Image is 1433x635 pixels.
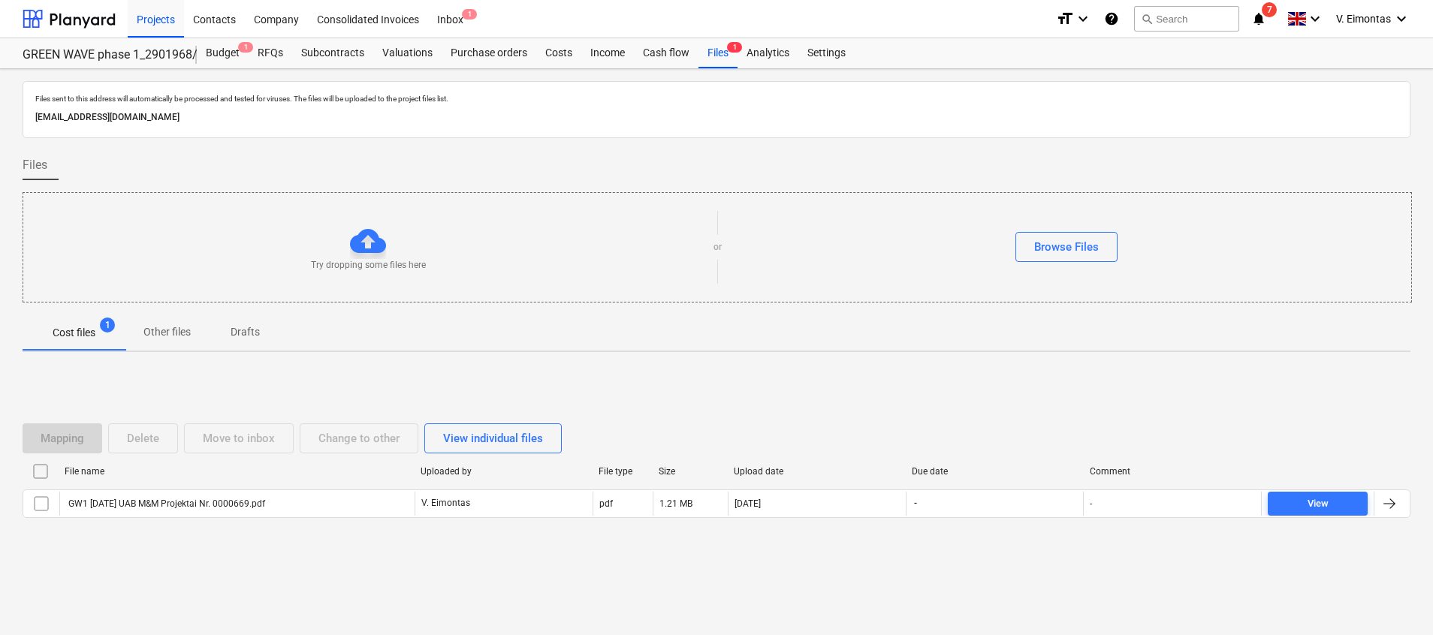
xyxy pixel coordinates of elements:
[424,423,562,453] button: View individual files
[23,192,1412,302] div: Try dropping some files hereorBrowse Files
[1074,10,1092,28] i: keyboard_arrow_down
[735,498,761,509] div: [DATE]
[659,466,722,477] div: Size
[35,110,1398,125] p: [EMAIL_ADDRESS][DOMAIN_NAME]
[1308,495,1329,513] div: View
[311,259,426,272] p: Try dropping some files here
[373,38,442,68] a: Valuations
[913,497,919,510] span: -
[1141,13,1153,25] span: search
[734,466,900,477] div: Upload date
[1090,466,1256,477] div: Comment
[738,38,798,68] a: Analytics
[599,466,647,477] div: File type
[53,325,95,341] p: Cost files
[713,241,722,254] p: or
[227,324,263,340] p: Drafts
[798,38,855,68] a: Settings
[197,38,249,68] div: Budget
[536,38,581,68] a: Costs
[66,498,265,509] div: GW1 [DATE] UAB M&M Projektai Nr. 0000669.pdf
[1358,563,1433,635] iframe: Chat Widget
[1336,13,1391,25] span: V. Eimontas
[1015,232,1118,262] button: Browse Files
[35,94,1398,104] p: Files sent to this address will automatically be processed and tested for viruses. The files will...
[443,429,543,448] div: View individual files
[23,47,179,63] div: GREEN WAVE phase 1_2901968/2901969/2901972
[1251,10,1266,28] i: notifications
[599,498,613,509] div: pdf
[1134,6,1239,32] button: Search
[1056,10,1074,28] i: format_size
[912,466,1078,477] div: Due date
[462,9,477,20] span: 1
[421,466,587,477] div: Uploaded by
[659,498,692,509] div: 1.21 MB
[65,466,409,477] div: File name
[421,497,470,510] p: V. Eimontas
[581,38,634,68] a: Income
[1392,10,1410,28] i: keyboard_arrow_down
[1034,237,1099,257] div: Browse Files
[1262,2,1277,17] span: 7
[249,38,292,68] a: RFQs
[634,38,698,68] a: Cash flow
[23,156,47,174] span: Files
[1306,10,1324,28] i: keyboard_arrow_down
[292,38,373,68] a: Subcontracts
[197,38,249,68] a: Budget1
[698,38,738,68] a: Files1
[1104,10,1119,28] i: Knowledge base
[143,324,191,340] p: Other files
[1268,492,1368,516] button: View
[1090,498,1092,509] div: -
[698,38,738,68] div: Files
[238,42,253,53] span: 1
[100,317,115,333] span: 1
[442,38,536,68] a: Purchase orders
[727,42,742,53] span: 1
